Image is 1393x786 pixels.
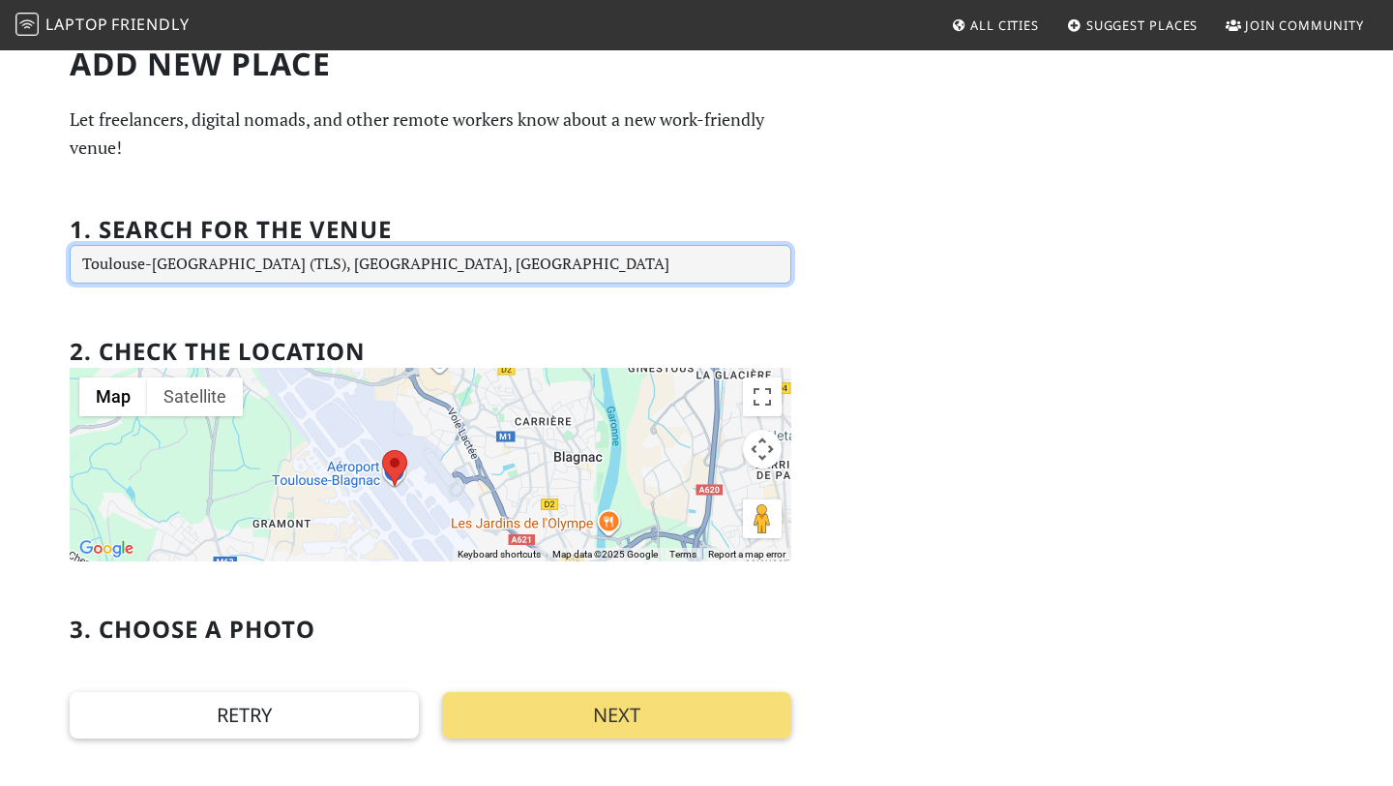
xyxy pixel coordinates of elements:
button: Show street map [79,378,147,416]
button: Retry [70,692,419,739]
h2: 2. Check the location [70,338,366,366]
img: LaptopFriendly [15,13,39,36]
span: Map data ©2025 Google [552,549,658,559]
a: All Cities [943,8,1047,43]
img: Google [74,536,138,561]
button: Map camera controls [743,430,782,469]
button: Show satellite imagery [147,378,243,416]
a: LaptopFriendly LaptopFriendly [15,9,190,43]
p: Let freelancers, digital nomads, and other remote workers know about a new work-friendly venue! [70,106,791,162]
a: Suggest Places [1059,8,1206,43]
h2: 1. Search for the venue [70,216,392,244]
a: Terms (opens in new tab) [669,549,696,559]
span: Laptop [45,14,108,35]
span: Join Community [1245,16,1364,34]
input: Enter a location [70,245,791,284]
button: Next [442,692,791,739]
h2: 3. Choose a photo [70,616,315,644]
a: Report a map error [708,549,785,559]
a: Open this area in Google Maps (opens a new window) [74,536,138,561]
span: All Cities [970,16,1039,34]
button: Toggle fullscreen view [743,378,782,416]
button: Keyboard shortcuts [458,548,541,561]
button: Drag Pegman onto the map to open Street View [743,499,782,538]
span: Suggest Places [1086,16,1199,34]
span: Friendly [111,14,189,35]
a: Join Community [1218,8,1372,43]
h1: Add new Place [70,45,791,82]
